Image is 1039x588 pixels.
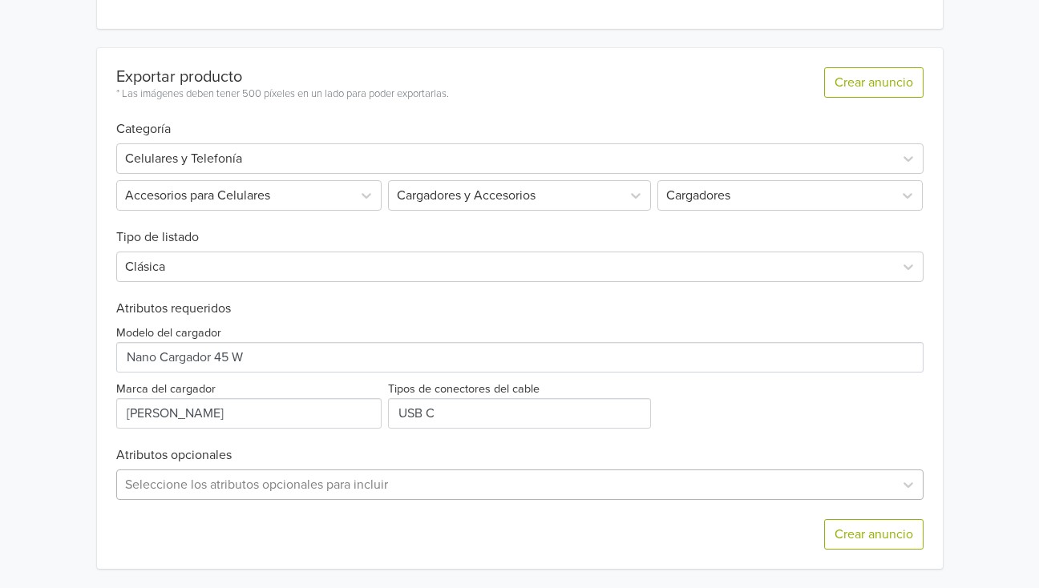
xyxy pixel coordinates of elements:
[824,519,924,550] button: Crear anuncio
[116,87,449,103] div: * Las imágenes deben tener 500 píxeles en un lado para poder exportarlas.
[116,448,924,463] h6: Atributos opcionales
[116,67,449,87] div: Exportar producto
[824,67,924,98] button: Crear anuncio
[116,381,216,398] label: Marca del cargador
[116,103,924,137] h6: Categoría
[116,211,924,245] h6: Tipo de listado
[116,324,221,342] label: Modelo del cargador
[116,301,924,316] h6: Atributos requeridos
[388,381,540,398] label: Tipos de conectores del cable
